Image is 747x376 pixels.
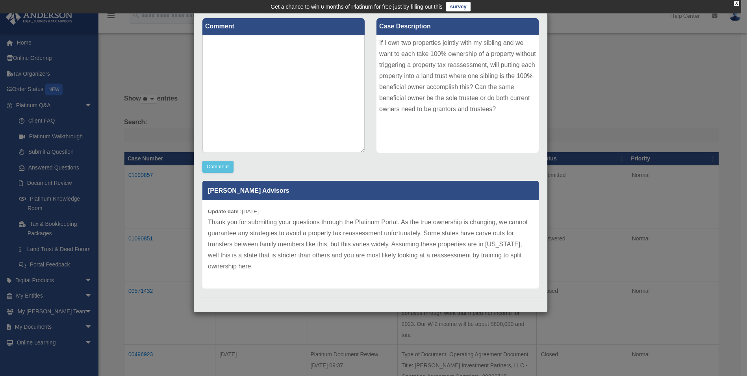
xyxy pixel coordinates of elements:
[376,35,539,153] div: If I own two properties jointly with my sibling and we want to each take 100% ownership of a prop...
[202,18,365,35] label: Comment
[271,2,443,11] div: Get a chance to win 6 months of Platinum for free just by filling out this
[376,18,539,35] label: Case Description
[208,208,242,214] b: Update date :
[208,208,259,214] small: [DATE]
[208,217,533,272] p: Thank you for submitting your questions through the Platinum Portal. As the true ownership is cha...
[202,181,539,200] p: [PERSON_NAME] Advisors
[734,1,739,6] div: close
[446,2,471,11] a: survey
[202,161,234,173] button: Comment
